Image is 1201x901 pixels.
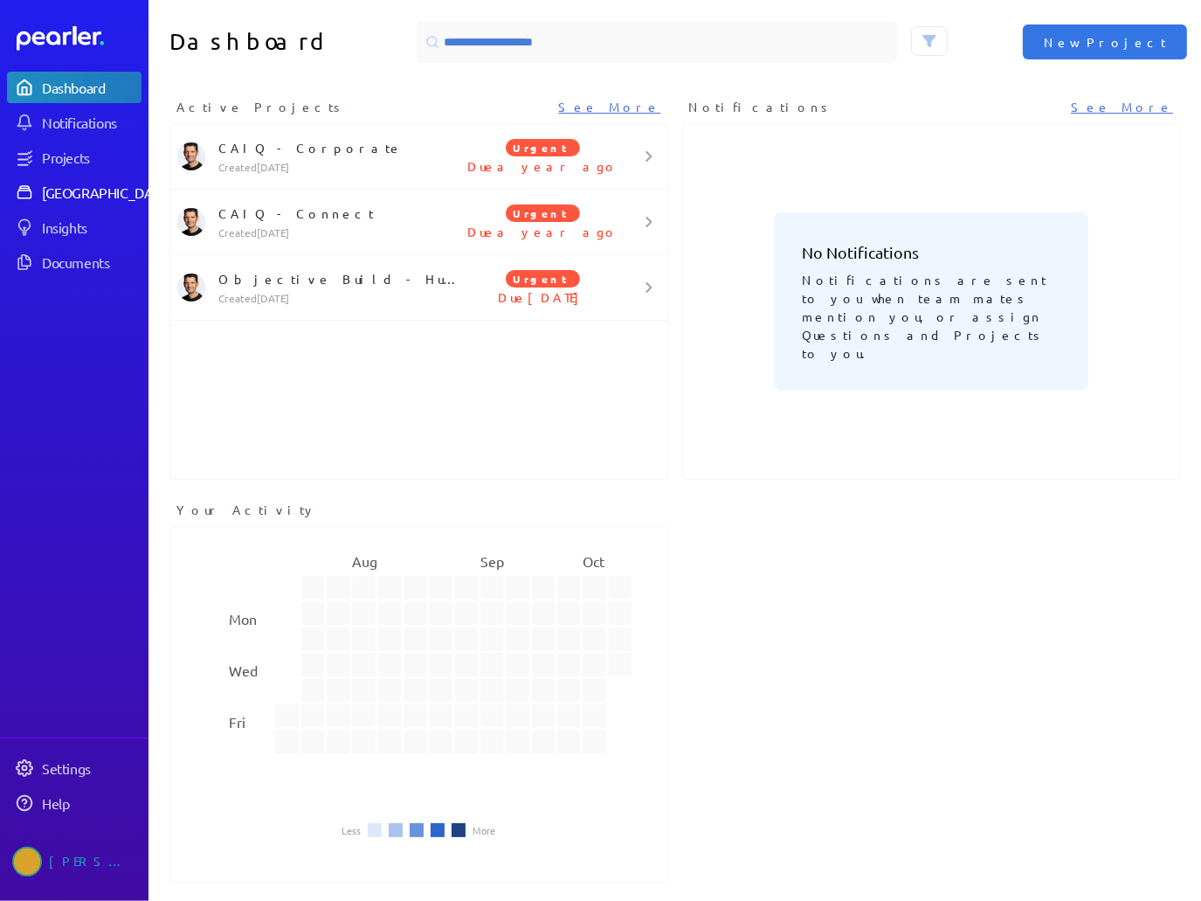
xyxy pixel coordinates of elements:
[218,291,459,305] p: Created [DATE]
[583,552,605,570] text: Oct
[42,149,140,166] div: Projects
[7,211,141,243] a: Insights
[169,21,410,63] h1: Dashboard
[229,713,245,731] text: Fri
[176,501,317,519] span: Your Activity
[7,177,141,208] a: [GEOGRAPHIC_DATA]
[177,142,205,170] img: James Layton
[218,225,459,239] p: Created [DATE]
[229,610,257,627] text: Mon
[506,270,580,288] span: Urgent
[42,218,140,236] div: Insights
[7,246,141,278] a: Documents
[460,288,625,306] p: Due [DATE]
[177,274,205,301] img: James Layton
[42,759,140,777] div: Settings
[17,26,141,51] a: Dashboard
[473,825,495,835] li: More
[802,264,1060,363] p: Notifications are sent to you when team mates mention you, or assign Questions and Projects to you.
[42,253,140,271] div: Documents
[689,98,834,116] span: Notifications
[460,223,625,240] p: Due a year ago
[49,847,136,877] div: [PERSON_NAME]
[218,204,459,222] p: CAIQ - Connect
[1044,33,1166,51] span: New Project
[7,107,141,138] a: Notifications
[506,204,580,222] span: Urgent
[42,184,172,201] div: [GEOGRAPHIC_DATA]
[177,208,205,236] img: James Layton
[559,98,661,116] a: See More
[1023,24,1187,59] button: New Project
[506,139,580,156] span: Urgent
[176,98,346,116] span: Active Projects
[352,552,377,570] text: Aug
[7,787,141,819] a: Help
[7,752,141,784] a: Settings
[229,662,258,679] text: Wed
[1071,98,1173,116] a: See More
[480,552,504,570] text: Sep
[218,139,459,156] p: CAIQ - Corporate
[218,270,459,288] p: Objective Build - Hutt City Council
[7,840,141,884] a: Scott Hay's photo[PERSON_NAME]
[342,825,361,835] li: Less
[218,160,459,174] p: Created [DATE]
[42,79,140,96] div: Dashboard
[42,794,140,812] div: Help
[12,847,42,877] img: Scott Hay
[802,240,1060,264] h3: No Notifications
[42,114,140,131] div: Notifications
[7,72,141,103] a: Dashboard
[7,142,141,173] a: Projects
[460,157,625,175] p: Due a year ago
